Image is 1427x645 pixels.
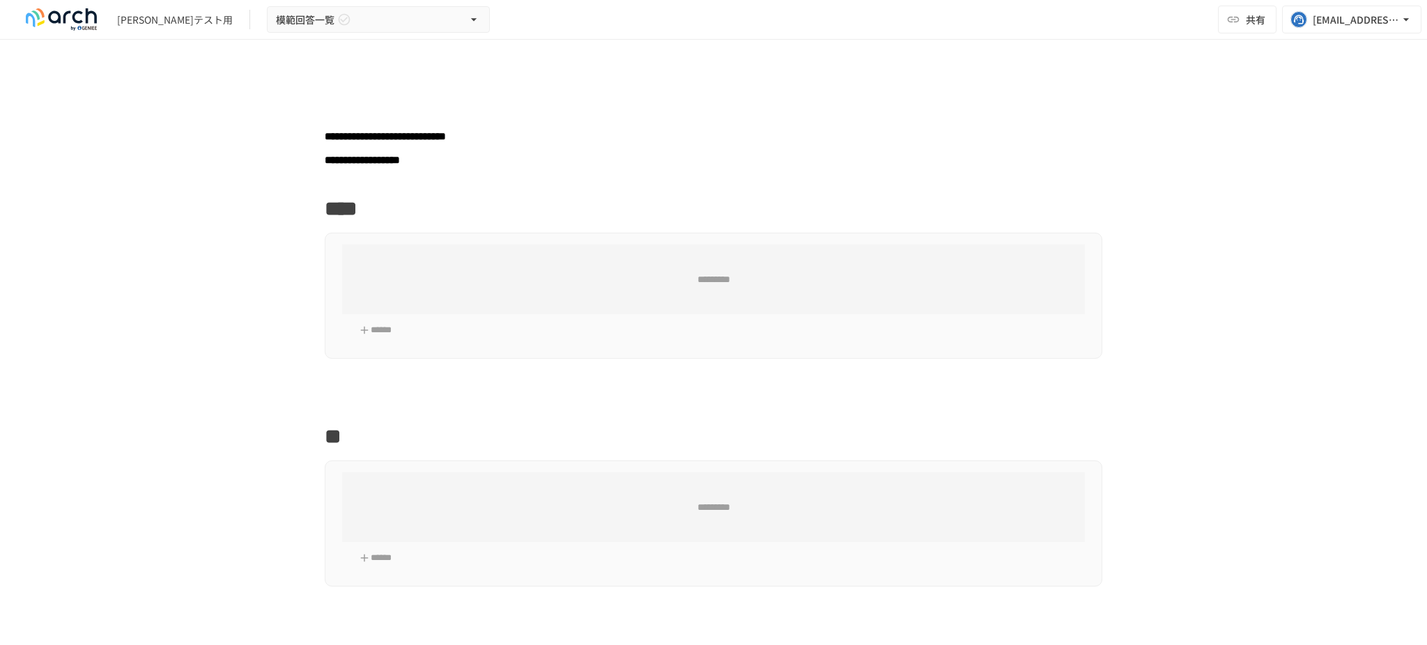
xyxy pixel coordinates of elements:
[117,13,233,27] div: [PERSON_NAME]テスト用
[267,6,490,33] button: 模範回答一覧
[1313,11,1399,29] div: [EMAIL_ADDRESS][DOMAIN_NAME]
[1218,6,1276,33] button: 共有
[17,8,106,31] img: logo-default@2x-9cf2c760.svg
[1246,12,1265,27] span: 共有
[276,11,334,29] span: 模範回答一覧
[1282,6,1421,33] button: [EMAIL_ADDRESS][DOMAIN_NAME]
